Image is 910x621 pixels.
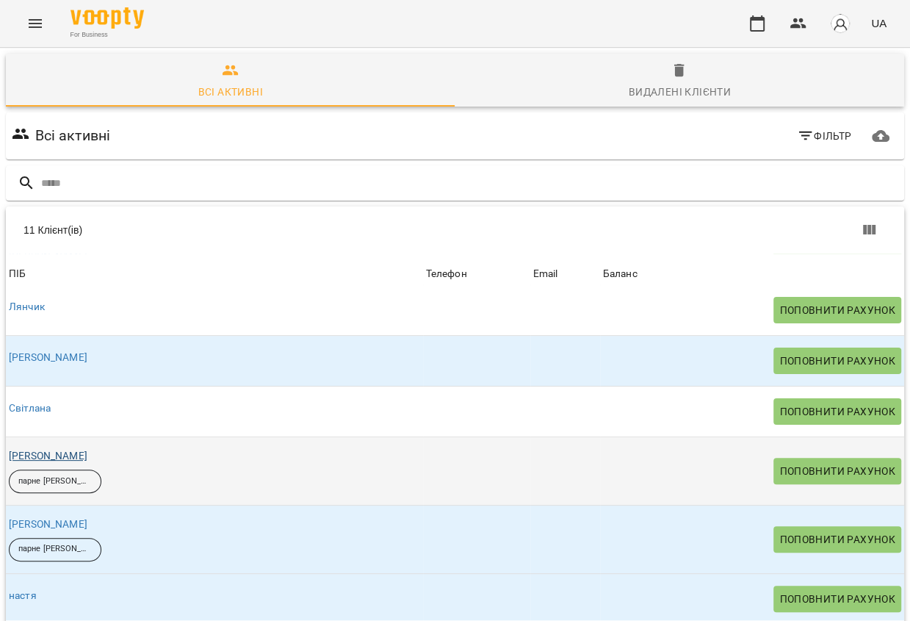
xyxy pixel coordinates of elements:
div: парне [PERSON_NAME] [9,470,101,493]
span: Телефон [426,265,527,283]
img: Voopty Logo [71,7,144,29]
p: парне [PERSON_NAME] [18,475,92,488]
a: Лянчик [9,301,45,312]
span: Фільтр [797,127,852,145]
a: [PERSON_NAME] [9,351,87,363]
span: ПІБ [9,265,420,283]
a: настя [9,589,37,601]
a: Світлана [9,402,51,414]
span: Email [533,265,597,283]
a: [PERSON_NAME] [9,518,87,530]
div: 11 Клієнт(ів) [24,223,467,237]
div: Sort [533,265,558,283]
span: For Business [71,30,144,40]
div: Sort [603,265,638,283]
button: Поповнити рахунок [773,458,901,484]
div: Email [533,265,558,283]
div: ПІБ [9,265,26,283]
button: UA [865,10,892,37]
div: Всі активні [198,83,263,101]
div: парне [PERSON_NAME] [9,538,101,561]
img: avatar_s.png [830,13,851,34]
span: Баланс [603,265,901,283]
button: Поповнити рахунок [773,297,901,323]
button: Поповнити рахунок [773,398,901,425]
span: Поповнити рахунок [779,462,895,480]
button: Поповнити рахунок [773,586,901,612]
div: Телефон [426,265,467,283]
button: Фільтр [791,123,858,149]
div: Table Toolbar [6,207,904,254]
h6: Всі активні [35,124,111,147]
span: Поповнити рахунок [779,403,895,420]
span: Поповнити рахунок [779,531,895,548]
div: Sort [9,265,26,283]
button: Поповнити рахунок [773,526,901,553]
button: Menu [18,6,53,41]
p: парне [PERSON_NAME] [18,543,92,556]
div: Баланс [603,265,638,283]
span: Поповнити рахунок [779,352,895,370]
a: [PERSON_NAME] [9,450,87,462]
div: Видалені клієнти [629,83,731,101]
span: UA [871,15,886,31]
button: Вигляд колонок [851,212,886,248]
div: Sort [426,265,467,283]
button: Поповнити рахунок [773,348,901,374]
span: Поповнити рахунок [779,590,895,608]
span: Поповнити рахунок [779,301,895,319]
